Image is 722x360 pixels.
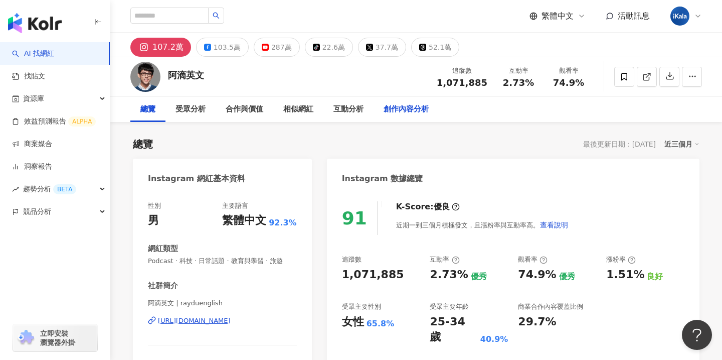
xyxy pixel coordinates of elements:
div: 繁體中文 [222,213,266,228]
span: 資源庫 [23,87,44,110]
iframe: Help Scout Beacon - Open [682,320,712,350]
button: 103.5萬 [196,38,249,57]
span: 阿滴英文 | rayduenglish [148,299,297,308]
div: 近期一到三個月積極發文，且漲粉率與互動率高。 [396,215,569,235]
div: 優秀 [559,271,575,282]
div: 29.7% [518,314,556,330]
div: 創作內容分析 [384,103,429,115]
img: chrome extension [16,330,36,346]
div: 受眾分析 [175,103,206,115]
div: 互動率 [499,66,537,76]
div: 總覽 [140,103,155,115]
div: 1,071,885 [342,267,404,283]
div: 65.8% [367,318,395,329]
span: 2.73% [503,78,534,88]
div: 37.7萬 [376,40,398,54]
a: 找貼文 [12,71,45,81]
div: 商業合作內容覆蓋比例 [518,302,583,311]
div: 互動分析 [333,103,364,115]
span: Podcast · 科技 · 日常話題 · 教育與學習 · 旅遊 [148,257,297,266]
span: 1,071,885 [437,77,487,88]
div: 互動率 [430,255,459,264]
div: [URL][DOMAIN_NAME] [158,316,231,325]
div: 觀看率 [518,255,548,264]
div: 漲粉率 [606,255,636,264]
button: 107.2萬 [130,38,191,57]
a: [URL][DOMAIN_NAME] [148,316,297,325]
span: 74.9% [553,78,584,88]
a: 商案媒合 [12,139,52,149]
span: search [213,12,220,19]
div: Instagram 網紅基本資料 [148,173,245,184]
div: 總覽 [133,137,153,151]
span: rise [12,186,19,193]
span: 競品分析 [23,200,51,223]
div: 287萬 [271,40,292,54]
div: 優良 [434,201,450,212]
a: 洞察報告 [12,162,52,172]
div: 良好 [647,271,663,282]
div: 網紅類型 [148,244,178,254]
div: 性別 [148,201,161,210]
div: 追蹤數 [437,66,487,76]
div: 91 [342,208,367,228]
div: 40.9% [480,334,508,345]
div: 74.9% [518,267,556,283]
span: 繁體中文 [541,11,574,22]
div: 阿滴英文 [168,69,204,81]
div: 107.2萬 [152,40,184,54]
button: 52.1萬 [411,38,459,57]
span: 活動訊息 [618,11,650,21]
span: 查看說明 [540,221,568,229]
span: 趨勢分析 [23,178,76,200]
img: cropped-ikala-app-icon-2.png [670,7,689,26]
div: 相似網紅 [283,103,313,115]
div: 2.73% [430,267,468,283]
button: 37.7萬 [358,38,406,57]
div: 最後更新日期：[DATE] [583,140,656,148]
div: 男 [148,213,159,228]
img: KOL Avatar [130,62,160,92]
div: 近三個月 [664,138,699,151]
div: 52.1萬 [429,40,451,54]
div: 主要語言 [222,201,248,210]
div: 合作與價值 [226,103,263,115]
div: 25-34 歲 [430,314,477,345]
div: 社群簡介 [148,281,178,291]
span: 92.3% [269,217,297,228]
div: 受眾主要性別 [342,302,381,311]
span: 立即安裝 瀏覽器外掛 [40,329,75,347]
img: logo [8,13,62,33]
button: 查看說明 [539,215,569,235]
div: 追蹤數 [342,255,362,264]
div: 女性 [342,314,364,330]
button: 22.6萬 [305,38,353,57]
a: chrome extension立即安裝 瀏覽器外掛 [13,324,97,351]
div: 受眾主要年齡 [430,302,469,311]
div: Instagram 數據總覽 [342,173,423,184]
button: 287萬 [254,38,300,57]
div: 1.51% [606,267,644,283]
a: 效益預測報告ALPHA [12,116,96,127]
div: 22.6萬 [322,40,345,54]
div: 優秀 [471,271,487,282]
div: 103.5萬 [214,40,241,54]
a: searchAI 找網紅 [12,49,54,59]
div: 觀看率 [550,66,588,76]
div: BETA [53,184,76,194]
div: K-Score : [396,201,460,212]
